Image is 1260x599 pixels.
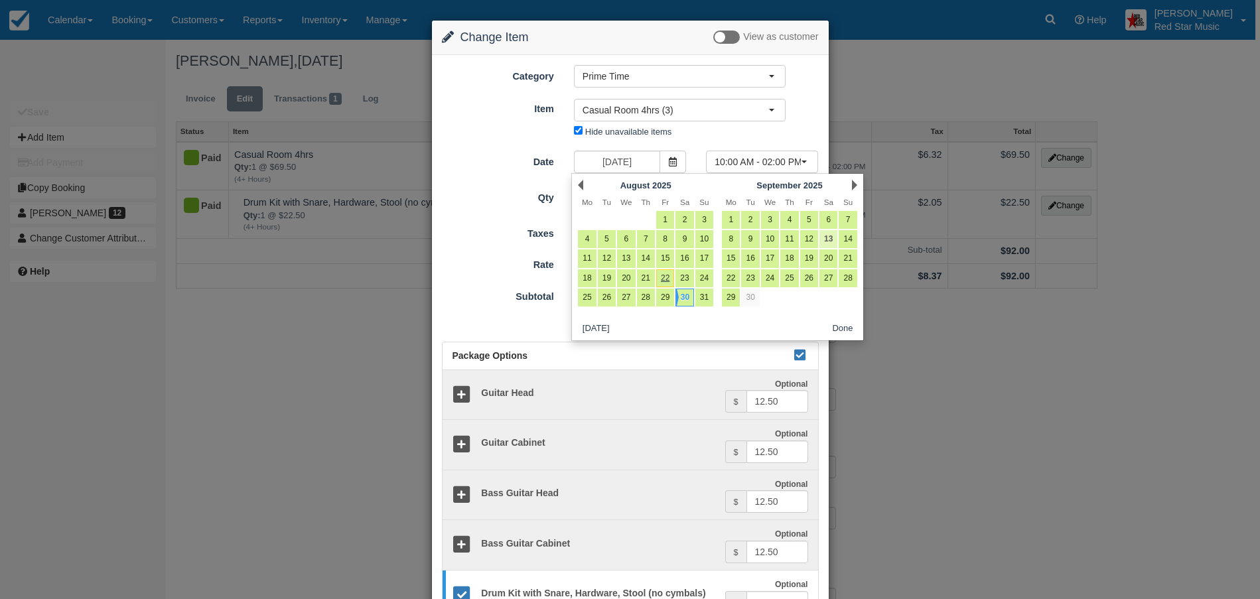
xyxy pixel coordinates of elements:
a: 4 [780,211,798,229]
a: 16 [675,249,693,267]
a: 9 [675,230,693,248]
a: 21 [637,269,655,287]
a: 15 [722,249,740,267]
a: 26 [800,269,818,287]
a: 5 [598,230,616,248]
a: 23 [741,269,759,287]
span: Wednesday [764,198,776,206]
a: 30 [741,289,759,306]
span: Wednesday [620,198,632,206]
a: 24 [761,269,779,287]
a: 6 [819,211,837,229]
a: 25 [780,269,798,287]
a: 30 [675,289,693,306]
a: 28 [637,289,655,306]
a: 7 [839,211,857,229]
a: 2 [675,211,693,229]
span: Monday [582,198,593,206]
a: 8 [656,230,674,248]
a: 21 [839,249,857,267]
span: August [620,180,650,190]
strong: Optional [775,379,808,389]
a: 18 [780,249,798,267]
strong: Optional [775,429,808,438]
span: Friday [805,198,813,206]
span: Saturday [680,198,689,206]
span: Sunday [843,198,853,206]
a: 19 [598,269,616,287]
a: 8 [722,230,740,248]
a: 9 [741,230,759,248]
span: Package Options [453,350,528,361]
a: 14 [839,230,857,248]
a: Guitar Cabinet Optional $ [443,419,818,470]
a: 2 [741,211,759,229]
a: 20 [819,249,837,267]
a: 13 [819,230,837,248]
label: Date [432,151,564,169]
h5: Bass Guitar Head [471,488,725,498]
a: Guitar Head Optional $ [443,370,818,421]
a: 12 [800,230,818,248]
a: Prev [578,180,583,190]
a: 3 [695,211,713,229]
a: 20 [617,269,635,287]
span: Saturday [824,198,833,206]
a: 4 [578,230,596,248]
strong: Optional [775,480,808,489]
span: 2025 [804,180,823,190]
a: 6 [617,230,635,248]
a: 12 [598,249,616,267]
button: Done [827,320,859,337]
span: Monday [726,198,736,206]
a: 17 [695,249,713,267]
span: Casual Room 4hrs (3) [583,103,768,117]
a: 29 [722,289,740,306]
span: Sunday [699,198,709,206]
span: Thursday [785,198,794,206]
span: 2025 [652,180,671,190]
h5: Bass Guitar Cabinet [471,539,725,549]
a: Bass Guitar Head Optional $ [443,470,818,521]
strong: Optional [775,529,808,539]
a: 1 [722,211,740,229]
a: 29 [656,289,674,306]
span: View as customer [743,32,818,42]
a: 22 [722,269,740,287]
a: 16 [741,249,759,267]
h5: Drum Kit with Snare, Hardware, Stool (no cymbals) [471,588,725,598]
label: Qty [432,186,564,205]
a: Next [852,180,857,190]
span: September [756,180,801,190]
label: Taxes [432,222,564,241]
span: Thursday [641,198,650,206]
div: 1 @ $69.50 [564,255,829,277]
a: 10 [695,230,713,248]
a: 3 [761,211,779,229]
span: Tuesday [746,198,755,206]
a: 31 [695,289,713,306]
a: 28 [839,269,857,287]
button: 10:00 AM - 02:00 PM [706,151,818,173]
a: 11 [780,230,798,248]
a: 27 [617,289,635,306]
small: $ [734,548,738,557]
label: Rate [432,253,564,272]
a: 14 [637,249,655,267]
a: 24 [695,269,713,287]
small: $ [734,397,738,407]
a: 22 [656,269,674,287]
label: Hide unavailable items [585,127,671,137]
a: 17 [761,249,779,267]
h5: Guitar Cabinet [471,438,725,448]
button: [DATE] [577,320,614,337]
small: $ [734,498,738,507]
label: Item [432,98,564,116]
a: 23 [675,269,693,287]
h5: Guitar Head [471,388,725,398]
a: Bass Guitar Cabinet Optional $ [443,519,818,570]
a: 26 [598,289,616,306]
a: 1 [656,211,674,229]
a: 5 [800,211,818,229]
button: Casual Room 4hrs (3) [574,99,786,121]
